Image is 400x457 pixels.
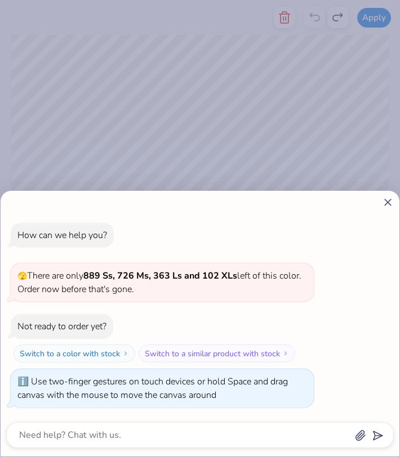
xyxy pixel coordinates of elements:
[17,229,107,241] div: How can we help you?
[17,271,27,281] span: 🫣
[17,320,106,333] div: Not ready to order yet?
[17,375,288,401] div: Use two-finger gestures on touch devices or hold Space and drag canvas with the mouse to move the...
[14,344,135,362] button: Switch to a color with stock
[17,270,301,295] span: There are only left of this color. Order now before that's gone.
[122,350,129,357] img: Switch to a color with stock
[139,344,295,362] button: Switch to a similar product with stock
[282,350,289,357] img: Switch to a similar product with stock
[83,270,237,282] strong: 889 Ss, 726 Ms, 363 Ls and 102 XLs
